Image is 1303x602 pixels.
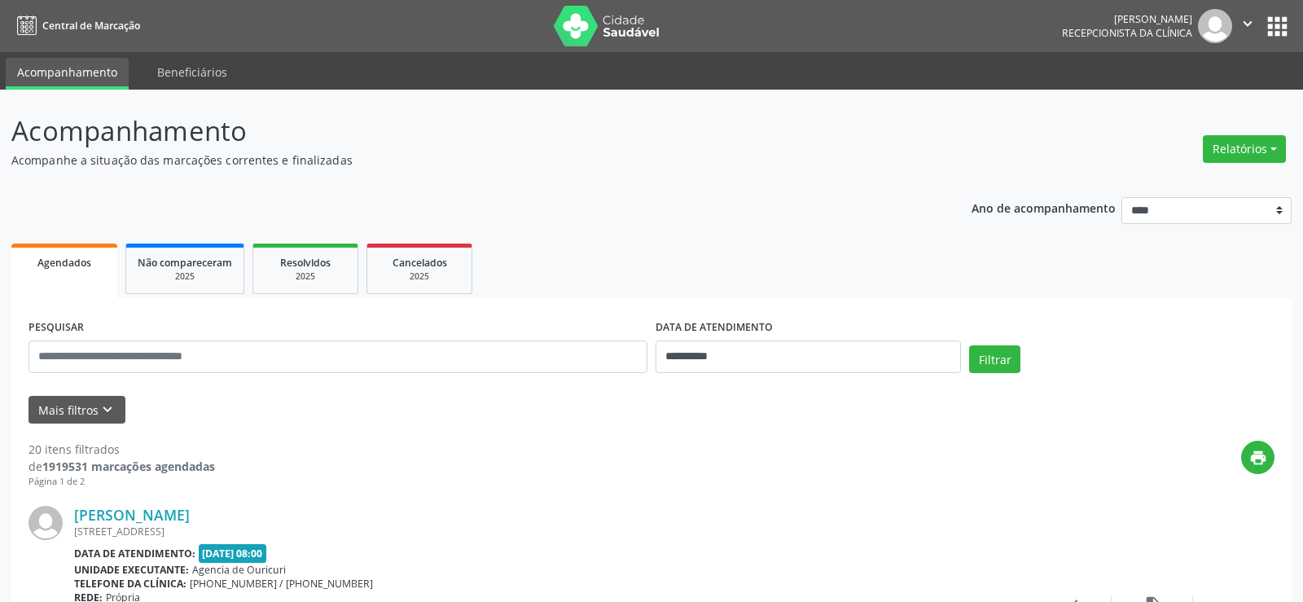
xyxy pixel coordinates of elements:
[29,475,215,489] div: Página 1 de 2
[190,577,373,591] span: [PHONE_NUMBER] / [PHONE_NUMBER]
[29,396,125,424] button: Mais filtroskeyboard_arrow_down
[1232,9,1263,43] button: 
[1203,135,1286,163] button: Relatórios
[656,315,773,341] label: DATA DE ATENDIMENTO
[74,525,1030,538] div: [STREET_ADDRESS]
[74,547,195,560] b: Data de atendimento:
[29,441,215,458] div: 20 itens filtrados
[42,19,140,33] span: Central de Marcação
[11,111,907,152] p: Acompanhamento
[6,58,129,90] a: Acompanhamento
[1062,26,1192,40] span: Recepcionista da clínica
[29,315,84,341] label: PESQUISAR
[1062,12,1192,26] div: [PERSON_NAME]
[265,270,346,283] div: 2025
[42,459,215,474] strong: 1919531 marcações agendadas
[37,256,91,270] span: Agendados
[192,563,286,577] span: Agencia de Ouricuri
[29,458,215,475] div: de
[1239,15,1257,33] i: 
[29,506,63,540] img: img
[1249,449,1267,467] i: print
[199,544,267,563] span: [DATE] 08:00
[1241,441,1274,474] button: print
[1263,12,1292,41] button: apps
[969,345,1020,373] button: Filtrar
[1198,9,1232,43] img: img
[393,256,447,270] span: Cancelados
[379,270,460,283] div: 2025
[146,58,239,86] a: Beneficiários
[138,256,232,270] span: Não compareceram
[280,256,331,270] span: Resolvidos
[74,577,186,591] b: Telefone da clínica:
[138,270,232,283] div: 2025
[11,12,140,39] a: Central de Marcação
[11,152,907,169] p: Acompanhe a situação das marcações correntes e finalizadas
[99,401,116,419] i: keyboard_arrow_down
[74,563,189,577] b: Unidade executante:
[972,197,1116,218] p: Ano de acompanhamento
[74,506,190,524] a: [PERSON_NAME]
